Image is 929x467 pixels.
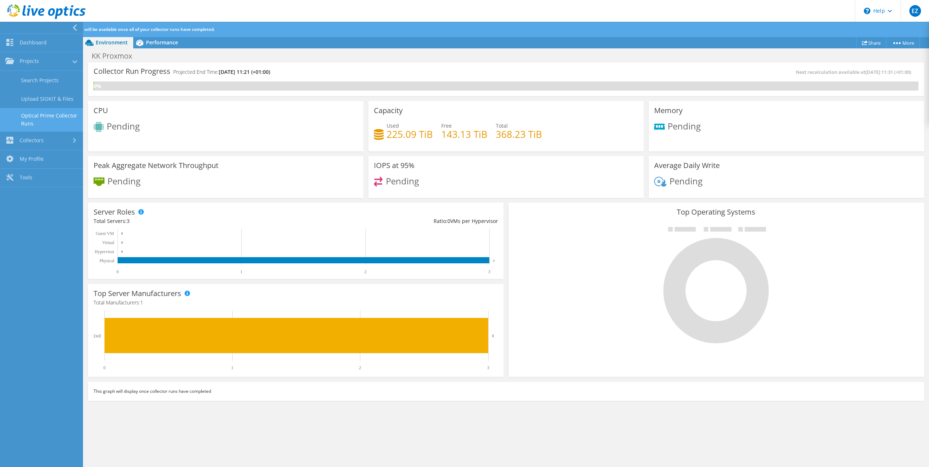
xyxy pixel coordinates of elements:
text: Virtual [102,240,115,245]
div: Ratio: VMs per Hypervisor [296,217,498,225]
text: Guest VM [96,231,114,236]
span: Pending [107,120,140,132]
h3: Average Daily Write [654,161,720,169]
span: Used [387,122,399,129]
svg: \n [864,8,870,14]
h4: Total Manufacturers: [94,299,498,307]
h3: CPU [94,107,108,115]
h3: Top Server Manufacturers [94,290,181,298]
span: Next recalculation available at [796,69,915,75]
text: 0 [121,232,123,235]
div: This graph will display once collector runs have completed [88,382,924,401]
h4: Projected End Time: [173,68,270,76]
text: 0 [121,250,123,254]
span: [DATE] 11:21 (+01:00) [219,68,270,75]
text: 3 [488,269,490,274]
text: 2 [364,269,367,274]
span: Pending [107,175,141,187]
text: 3 [492,334,494,338]
span: [DATE] 11:31 (+01:00) [865,69,911,75]
text: 3 [493,259,495,263]
span: Free [441,122,452,129]
h4: 368.23 TiB [496,130,542,138]
h3: Memory [654,107,683,115]
text: Dell [94,334,101,339]
span: Additional analysis will be available once all of your collector runs have completed. [44,26,215,32]
span: EZ [909,5,921,17]
text: 0 [116,269,119,274]
h3: IOPS at 95% [374,161,415,169]
h1: KK Proxmox [88,52,143,60]
h3: Capacity [374,107,403,115]
text: Hypervisor [95,249,114,254]
span: Pending [669,175,703,187]
text: 1 [240,269,242,274]
span: 1 [140,299,143,306]
span: 0 [447,217,450,224]
span: Environment [96,39,128,46]
span: Pending [386,175,419,187]
text: 3 [487,365,489,370]
h3: Server Roles [94,208,135,216]
text: Physical [99,258,114,263]
span: 3 [127,217,130,224]
div: Total Servers: [94,217,296,225]
text: 0 [121,241,123,244]
span: Performance [146,39,178,46]
span: Total [496,122,508,129]
text: 2 [359,365,361,370]
a: More [886,37,920,48]
h4: 143.13 TiB [441,130,487,138]
h3: Top Operating Systems [514,208,918,216]
h4: 225.09 TiB [387,130,433,138]
h3: Peak Aggregate Network Throughput [94,161,218,169]
a: Share [856,37,886,48]
text: 1 [231,365,233,370]
text: 0 [103,365,106,370]
span: Pending [668,120,701,132]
